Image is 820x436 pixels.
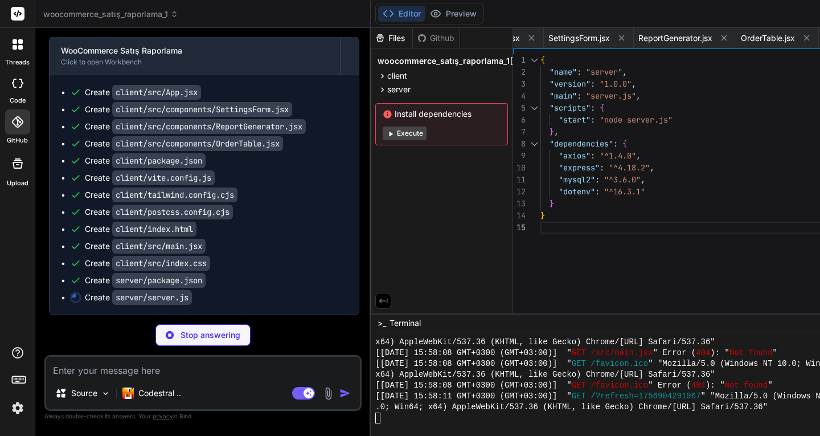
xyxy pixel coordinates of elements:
span: "express" [559,162,600,173]
span: " [773,348,777,358]
span: GET [572,348,586,358]
code: server/package.json [112,273,206,288]
label: GitHub [7,136,28,145]
div: Create [85,172,215,184]
span: , [641,174,645,185]
div: 14 [513,210,526,222]
span: OrderTable.jsx [741,32,795,44]
button: Execute [383,127,427,140]
span: GET [572,358,586,369]
div: 7 [513,126,526,138]
div: 12 [513,186,526,198]
span: "^3.6.0" [604,174,641,185]
span: : [577,91,581,101]
span: ): " [710,348,729,358]
span: "name" [550,67,577,77]
img: attachment [322,387,335,400]
code: client/src/main.jsx [112,239,206,254]
span: " [768,380,772,391]
span: "^16.3.1" [604,186,645,197]
label: Upload [7,178,28,188]
code: client/src/components/SettingsForm.jsx [112,102,292,117]
span: SettingsForm.jsx [548,32,610,44]
div: Create [85,121,306,132]
span: , [636,150,641,161]
span: "scripts" [550,103,591,113]
span: /favicon.ico [591,380,648,391]
span: "main" [550,91,577,101]
span: "version" [550,79,591,89]
span: client [387,70,407,82]
span: Install dependencies [383,108,501,120]
img: settings [8,398,27,418]
span: "start" [559,115,591,125]
span: : [595,186,600,197]
span: , [650,162,654,173]
span: } [550,198,554,209]
button: WooCommerce Satış RaporlamaClick to open Workbench [50,37,340,75]
p: Codestral .. [138,388,181,399]
span: x64) AppleWebKit/537.36 (KHTML, like Gecko) Chrome/[URL] Safari/537.36" [375,369,715,380]
span: "server" [586,67,622,77]
span: ReportGenerator.jsx [638,32,712,44]
div: 4 [513,90,526,102]
span: } [540,210,545,221]
img: icon [339,388,351,399]
span: /src/main.jsx [591,348,653,358]
span: { [540,55,545,65]
span: : [591,150,595,161]
div: Create [85,241,206,252]
p: Source [71,388,97,399]
div: Create [85,138,283,149]
button: Editor [378,6,425,22]
span: : [591,79,595,89]
div: Create [85,292,192,303]
span: GET [572,391,586,402]
span: "^1.4.0" [600,150,636,161]
span: "dependencies" [550,138,613,149]
span: { [622,138,627,149]
div: Github [413,32,460,44]
div: 6 [513,114,526,126]
span: 404 [696,348,710,358]
div: Create [85,189,237,201]
span: Not found [725,380,768,391]
div: Click to collapse the range. [527,138,542,150]
span: [[DATE] 15:58:08 GMT+0300 (GMT+03:00)] " [375,380,571,391]
span: "dotenv" [559,186,595,197]
span: woocommerce_satış_raporlama_1 [43,9,178,20]
div: Click to open Workbench [61,58,329,67]
span: " Error ( [648,380,691,391]
label: threads [5,58,30,67]
div: 9 [513,150,526,162]
span: "1.0.0" [600,79,632,89]
div: Click to collapse the range. [527,102,542,114]
span: x64) AppleWebKit/537.36 (KHTML, like Gecko) Chrome/[URL] Safari/537.36" [375,337,715,348]
span: "axios" [559,150,591,161]
span: "mysql2" [559,174,595,185]
span: Terminal [389,317,421,329]
div: Create [85,206,233,218]
span: woocommerce_satış_raporlama_1 [378,55,510,67]
div: 2 [513,66,526,78]
span: Not found [729,348,773,358]
span: } [550,127,554,137]
span: : [613,138,618,149]
div: Files [371,32,412,44]
span: privacy [153,413,173,419]
span: : [591,103,595,113]
span: : [591,115,595,125]
span: /?refresh=1756904291967 [591,391,700,402]
span: " Error ( [653,348,696,358]
p: Always double-check its answers. Your in Bind [44,411,362,422]
code: client/src/components/ReportGenerator.jsx [112,119,306,134]
span: ): " [706,380,725,391]
span: , [554,127,559,137]
span: GET [572,380,586,391]
div: Create [85,155,206,166]
div: Create [85,104,292,115]
span: /favicon.ico [591,358,648,369]
code: client/src/App.jsx [112,85,201,100]
p: Stop answering [181,329,240,341]
img: Codestral 25.01 [122,388,134,399]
